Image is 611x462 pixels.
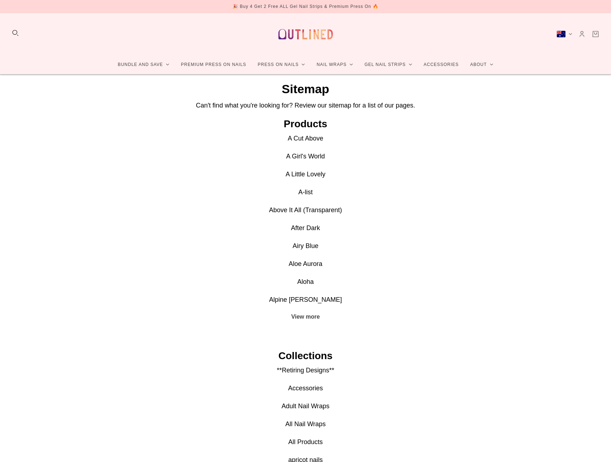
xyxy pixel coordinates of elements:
h2: Collections [65,352,546,359]
a: All Nail Wraps [285,420,326,428]
a: View more [285,309,326,325]
a: After Dark [291,224,320,232]
a: Airy Blue [292,242,318,249]
a: Alpine [PERSON_NAME] [269,296,342,303]
a: All Products [288,438,323,446]
a: A-list [299,189,313,196]
a: Aloe Aurora [288,260,322,267]
a: Outlined [274,19,337,49]
a: A Cut Above [288,135,323,142]
a: Accessories [418,55,465,74]
a: **Retiring Designs** [277,367,334,374]
a: Gel Nail Strips [359,55,418,74]
a: Bundle and Save [112,55,175,74]
button: Search [11,29,19,37]
a: Account [578,30,586,38]
h2: Products [65,120,546,128]
a: Aloha [297,278,314,285]
a: Cart [592,30,600,38]
a: Press On Nails [252,55,311,74]
a: Nail Wraps [311,55,359,74]
button: Australia [556,30,572,38]
a: A Little Lovely [286,171,325,178]
a: Accessories [288,385,323,392]
a: Premium Press On Nails [175,55,252,74]
a: A Girl's World [286,153,325,160]
h1: Sitemap [65,85,546,93]
a: Above It All (Transparent) [269,206,342,214]
p: Can't find what you're looking for? Review our sitemap for a list of our pages. [65,102,546,109]
a: Adult Nail Wraps [282,403,330,410]
a: About [464,55,499,74]
div: 🎉 Buy 4 Get 2 Free ALL Gel Nail Strips & Premium Press On 🔥 [232,3,379,10]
